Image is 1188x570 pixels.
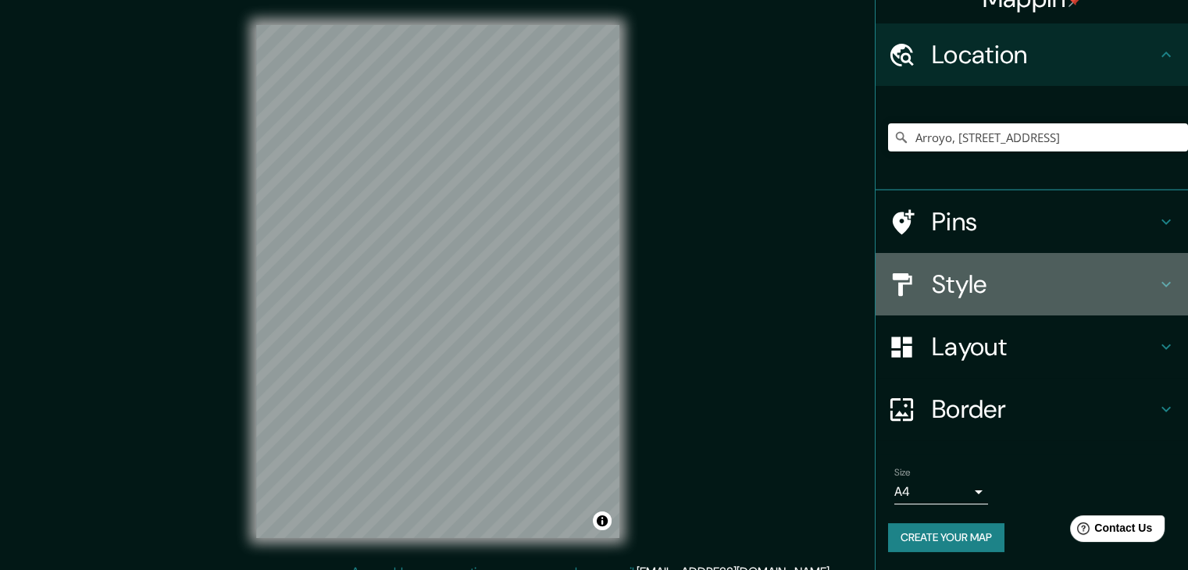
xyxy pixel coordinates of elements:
canvas: Map [256,25,619,538]
h4: Style [932,269,1157,300]
button: Toggle attribution [593,511,612,530]
div: Border [876,378,1188,440]
h4: Pins [932,206,1157,237]
h4: Layout [932,331,1157,362]
div: Pins [876,191,1188,253]
div: A4 [894,479,988,504]
h4: Location [932,39,1157,70]
label: Size [894,466,911,479]
div: Location [876,23,1188,86]
div: Layout [876,315,1188,378]
iframe: Help widget launcher [1049,509,1171,553]
input: Pick your city or area [888,123,1188,151]
h4: Border [932,394,1157,425]
button: Create your map [888,523,1004,552]
div: Style [876,253,1188,315]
